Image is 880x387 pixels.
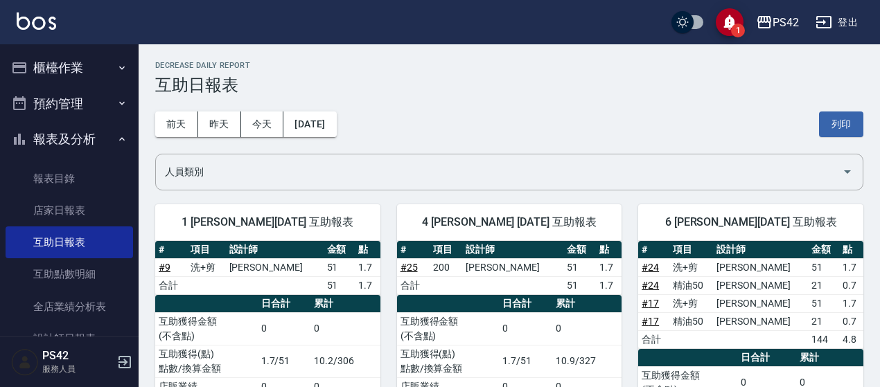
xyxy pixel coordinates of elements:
td: 互助獲得金額 (不含點) [155,312,258,345]
th: 累計 [552,295,622,313]
a: 設計師日報表 [6,323,133,354]
td: 1.7/51 [499,345,552,377]
td: 51 [563,276,596,294]
td: 0 [310,312,380,345]
button: save [716,8,743,36]
td: 21 [808,276,839,294]
h2: Decrease Daily Report [155,61,863,70]
td: [PERSON_NAME] [713,312,808,330]
td: 0 [552,312,622,345]
td: 洗+剪 [669,294,713,312]
th: # [155,241,187,259]
td: 10.2/306 [310,345,380,377]
td: 51 [808,258,839,276]
input: 人員名稱 [161,160,836,184]
td: [PERSON_NAME] [226,258,324,276]
th: 點 [839,241,863,259]
table: a dense table [638,241,863,349]
td: 21 [808,312,839,330]
button: 登出 [810,10,863,35]
td: 互助獲得(點) 點數/換算金額 [155,345,258,377]
th: 設計師 [226,241,324,259]
td: 0.7 [839,312,863,330]
button: 昨天 [198,111,241,137]
table: a dense table [397,241,622,295]
th: 累計 [310,295,380,313]
button: 報表及分析 [6,121,133,157]
th: 設計師 [462,241,563,259]
a: #17 [642,316,659,327]
img: Logo [17,12,56,30]
td: 1.7 [596,276,622,294]
a: #24 [642,280,659,291]
td: 200 [430,258,462,276]
td: 1.7 [596,258,622,276]
th: 日合計 [737,349,796,367]
th: 項目 [669,241,713,259]
img: Person [11,348,39,376]
a: 互助日報表 [6,226,133,258]
td: 1.7/51 [258,345,311,377]
td: [PERSON_NAME] [462,258,563,276]
td: 0.7 [839,276,863,294]
td: [PERSON_NAME] [713,276,808,294]
th: 金額 [808,241,839,259]
th: 金額 [324,241,355,259]
p: 服務人員 [42,363,113,375]
h5: PS42 [42,349,113,363]
td: 51 [324,276,355,294]
td: 1.7 [839,258,863,276]
td: 互助獲得(點) 點數/換算金額 [397,345,500,377]
a: #17 [642,298,659,309]
a: #24 [642,262,659,273]
span: 6 [PERSON_NAME][DATE] 互助報表 [655,215,847,229]
td: 10.9/327 [552,345,622,377]
button: 櫃檯作業 [6,50,133,86]
td: 互助獲得金額 (不含點) [397,312,500,345]
td: 51 [808,294,839,312]
td: 合計 [638,330,669,348]
button: 今天 [241,111,284,137]
a: 互助點數明細 [6,258,133,290]
td: 0 [499,312,552,345]
button: Open [836,161,859,183]
td: [PERSON_NAME] [713,294,808,312]
td: 精油50 [669,276,713,294]
a: 報表目錄 [6,163,133,195]
td: 1.7 [839,294,863,312]
a: #9 [159,262,170,273]
div: PS42 [773,14,799,31]
h3: 互助日報表 [155,75,863,95]
td: 1.7 [355,276,380,294]
th: 日合計 [258,295,311,313]
span: 1 [PERSON_NAME][DATE] 互助報表 [172,215,364,229]
td: 144 [808,330,839,348]
td: 精油50 [669,312,713,330]
th: 累計 [796,349,863,367]
td: 洗+剪 [669,258,713,276]
button: 預約管理 [6,86,133,122]
td: 51 [563,258,596,276]
td: 4.8 [839,330,863,348]
a: 全店業績分析表 [6,291,133,323]
th: 日合計 [499,295,552,313]
td: 0 [258,312,311,345]
th: 設計師 [713,241,808,259]
span: 1 [731,24,745,37]
span: 4 [PERSON_NAME] [DATE] 互助報表 [414,215,606,229]
td: 51 [324,258,355,276]
a: 店家日報表 [6,195,133,226]
th: 項目 [187,241,226,259]
button: [DATE] [283,111,336,137]
th: # [397,241,430,259]
td: 合計 [397,276,430,294]
td: 洗+剪 [187,258,226,276]
th: 點 [355,241,380,259]
td: 1.7 [355,258,380,276]
th: 項目 [430,241,462,259]
button: PS42 [750,8,804,37]
button: 列印 [819,111,863,137]
td: [PERSON_NAME] [713,258,808,276]
td: 合計 [155,276,187,294]
th: 點 [596,241,622,259]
